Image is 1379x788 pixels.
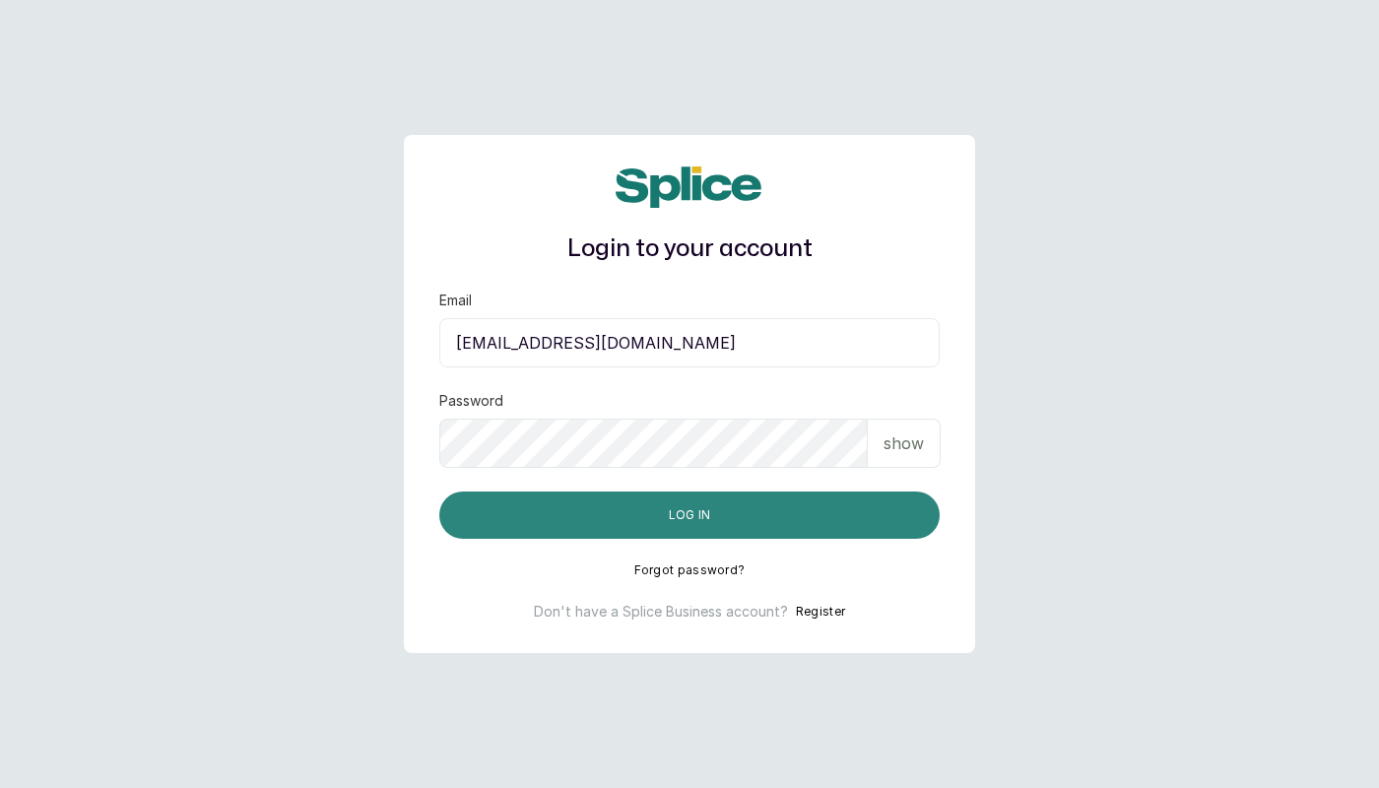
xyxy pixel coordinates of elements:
[439,231,940,267] h1: Login to your account
[884,431,924,455] p: show
[634,562,746,578] button: Forgot password?
[439,318,940,367] input: email@acme.com
[534,602,788,622] p: Don't have a Splice Business account?
[439,391,503,411] label: Password
[796,602,845,622] button: Register
[439,492,940,539] button: Log in
[439,291,472,310] label: Email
